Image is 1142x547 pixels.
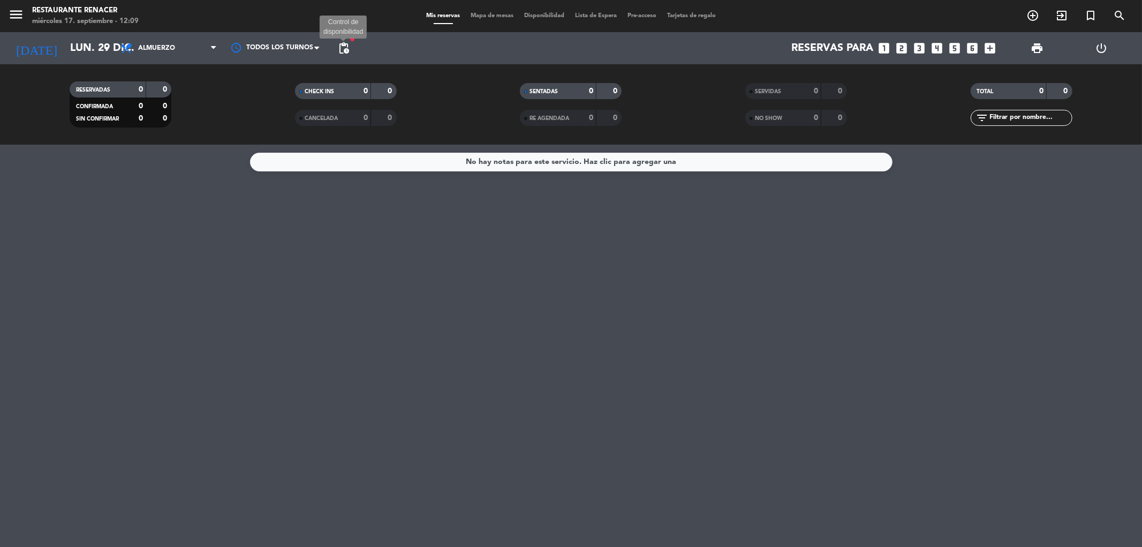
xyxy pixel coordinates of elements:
[465,13,519,19] span: Mapa de mesas
[1055,9,1068,22] i: exit_to_app
[1026,9,1039,22] i: add_circle_outline
[8,36,65,60] i: [DATE]
[1031,42,1043,55] span: print
[814,87,818,95] strong: 0
[76,87,110,93] span: RESERVADAS
[966,41,980,55] i: looks_6
[139,102,143,110] strong: 0
[388,114,394,122] strong: 0
[138,44,175,52] span: Almuerzo
[1095,42,1108,55] i: power_settings_new
[792,42,874,55] span: Reservas para
[388,87,394,95] strong: 0
[466,156,676,168] div: No hay notas para este servicio. Haz clic para agregar una
[139,86,143,93] strong: 0
[364,114,368,122] strong: 0
[570,13,622,19] span: Lista de Espera
[519,13,570,19] span: Disponibilidad
[163,115,169,122] strong: 0
[838,114,845,122] strong: 0
[1113,9,1126,22] i: search
[878,41,891,55] i: looks_one
[976,111,989,124] i: filter_list
[305,89,334,94] span: CHECK INS
[755,89,781,94] span: SERVIDAS
[814,114,818,122] strong: 0
[1084,9,1097,22] i: turned_in_not
[100,42,112,55] i: arrow_drop_down
[755,116,782,121] span: NO SHOW
[530,89,558,94] span: SENTADAS
[589,114,593,122] strong: 0
[163,86,169,93] strong: 0
[364,87,368,95] strong: 0
[8,6,24,26] button: menu
[32,16,139,27] div: miércoles 17. septiembre - 12:09
[948,41,962,55] i: looks_5
[337,42,350,55] span: pending_actions
[1069,32,1134,64] div: LOG OUT
[622,13,662,19] span: Pre-acceso
[895,41,909,55] i: looks_two
[613,87,619,95] strong: 0
[838,87,845,95] strong: 0
[530,116,569,121] span: RE AGENDADA
[76,104,113,109] span: CONFIRMADA
[913,41,927,55] i: looks_3
[8,6,24,23] i: menu
[662,13,721,19] span: Tarjetas de regalo
[32,5,139,16] div: Restaurante Renacer
[989,112,1072,124] input: Filtrar por nombre...
[320,16,367,39] div: Control de disponibilidad
[421,13,465,19] span: Mis reservas
[1063,87,1070,95] strong: 0
[76,116,119,122] span: SIN CONFIRMAR
[589,87,593,95] strong: 0
[163,102,169,110] strong: 0
[977,89,994,94] span: TOTAL
[931,41,944,55] i: looks_4
[305,116,338,121] span: CANCELADA
[139,115,143,122] strong: 0
[984,41,997,55] i: add_box
[1039,87,1043,95] strong: 0
[613,114,619,122] strong: 0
